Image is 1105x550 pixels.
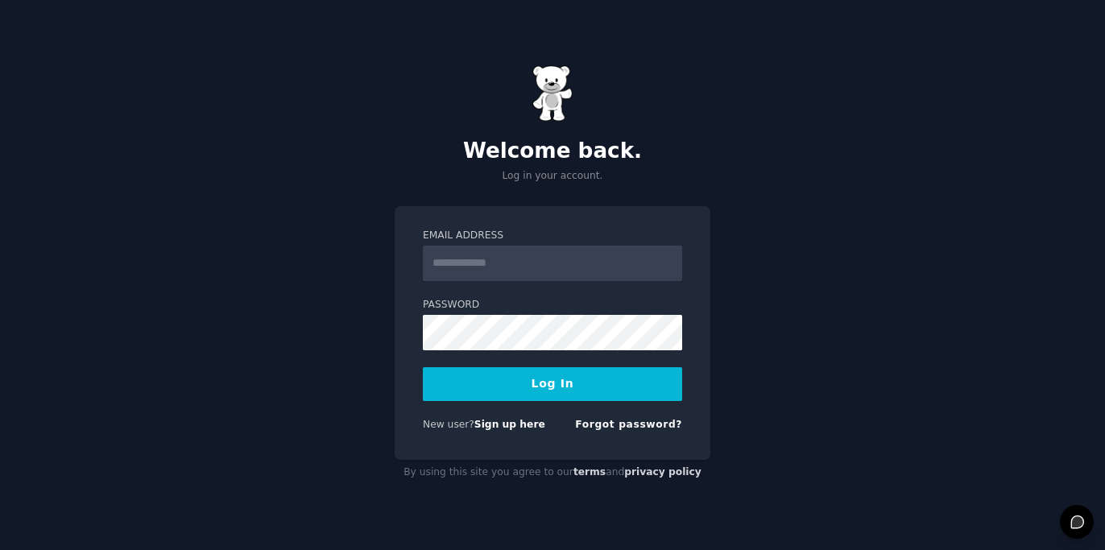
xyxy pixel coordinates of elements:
[575,419,682,430] a: Forgot password?
[624,466,701,478] a: privacy policy
[423,229,682,243] label: Email Address
[474,419,545,430] a: Sign up here
[395,169,710,184] p: Log in your account.
[532,65,573,122] img: Gummy Bear
[573,466,606,478] a: terms
[423,419,474,430] span: New user?
[423,298,682,312] label: Password
[423,367,682,401] button: Log In
[395,139,710,164] h2: Welcome back.
[395,460,710,486] div: By using this site you agree to our and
